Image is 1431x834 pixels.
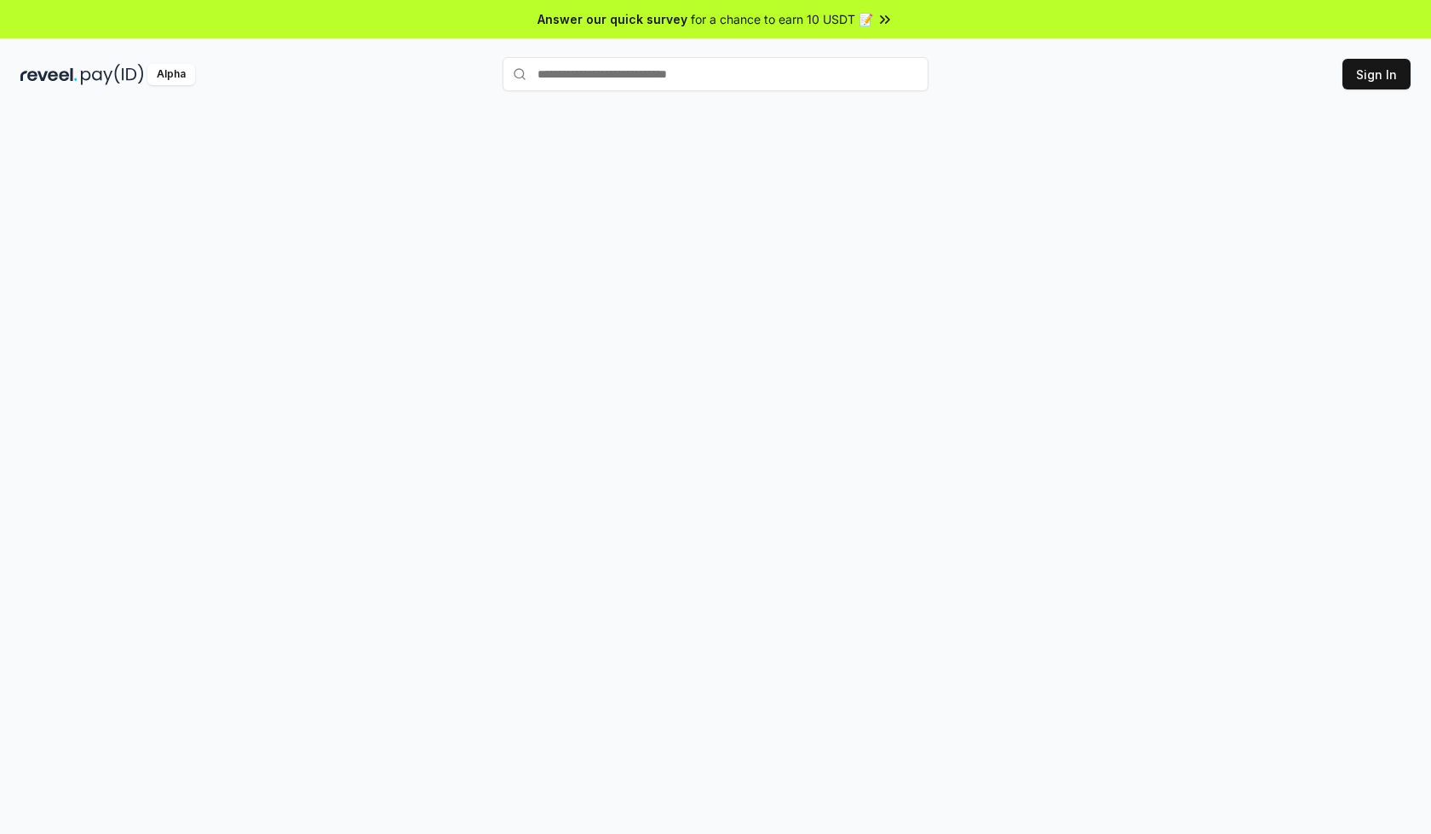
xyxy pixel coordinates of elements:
[1342,59,1411,89] button: Sign In
[81,64,144,85] img: pay_id
[147,64,195,85] div: Alpha
[537,10,687,28] span: Answer our quick survey
[20,64,78,85] img: reveel_dark
[691,10,873,28] span: for a chance to earn 10 USDT 📝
